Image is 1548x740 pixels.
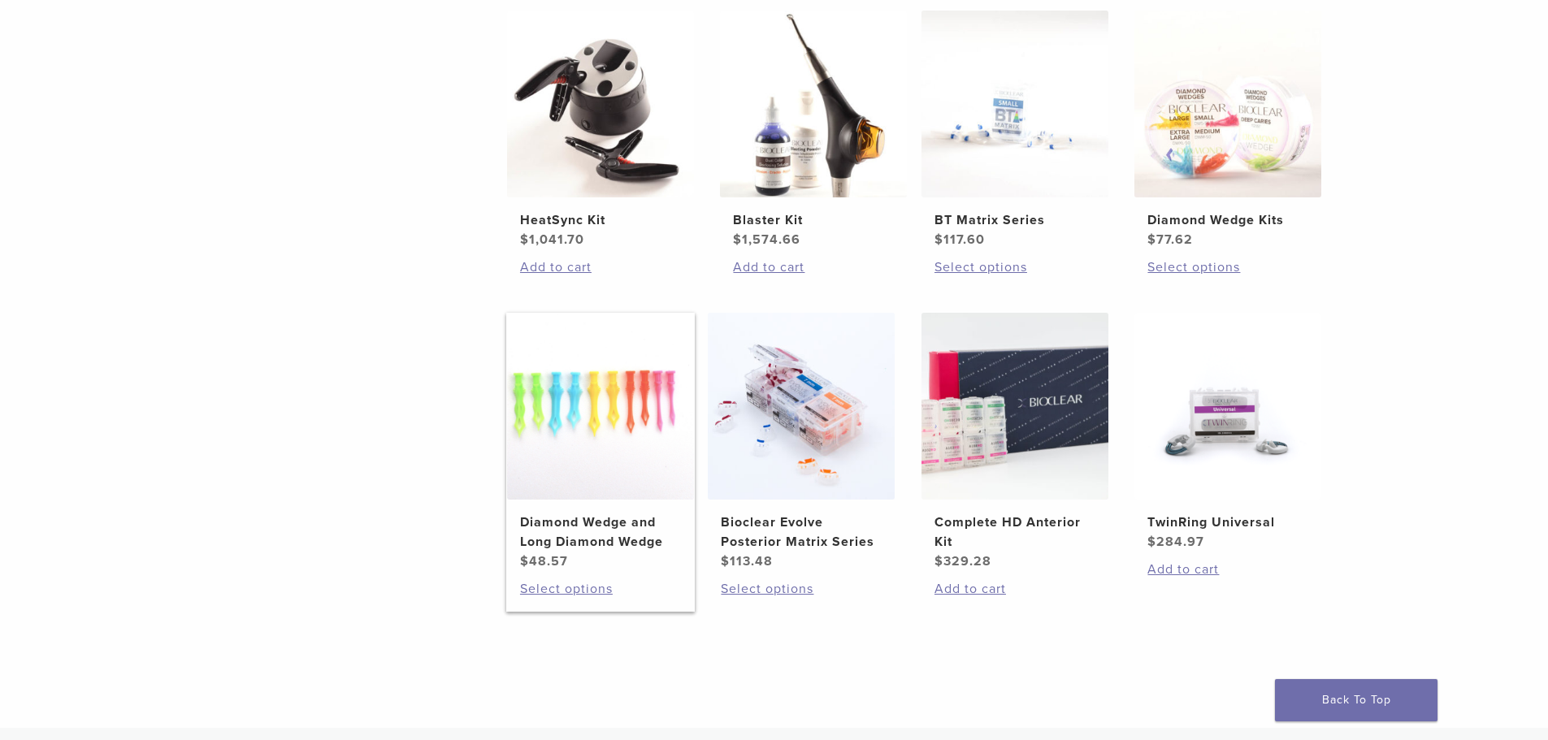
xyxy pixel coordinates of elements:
a: Diamond Wedge and Long Diamond WedgeDiamond Wedge and Long Diamond Wedge $48.57 [506,313,696,571]
bdi: 117.60 [934,232,985,248]
span: $ [721,553,730,569]
h2: TwinRing Universal [1147,513,1308,532]
a: Add to cart: “HeatSync Kit” [520,257,681,277]
a: BT Matrix SeriesBT Matrix Series $117.60 [921,11,1110,249]
h2: BT Matrix Series [934,210,1095,230]
a: Blaster KitBlaster Kit $1,574.66 [719,11,908,249]
img: Blaster Kit [720,11,907,197]
img: BT Matrix Series [921,11,1108,197]
h2: Diamond Wedge and Long Diamond Wedge [520,513,681,552]
a: Back To Top [1275,679,1437,721]
a: Select options for “Diamond Wedge and Long Diamond Wedge” [520,579,681,599]
img: Complete HD Anterior Kit [921,313,1108,500]
a: Select options for “Diamond Wedge Kits” [1147,257,1308,277]
a: Select options for “BT Matrix Series” [934,257,1095,277]
span: $ [520,553,529,569]
a: Complete HD Anterior KitComplete HD Anterior Kit $329.28 [921,313,1110,571]
span: $ [520,232,529,248]
bdi: 77.62 [1147,232,1193,248]
bdi: 48.57 [520,553,568,569]
img: Bioclear Evolve Posterior Matrix Series [708,313,895,500]
a: Bioclear Evolve Posterior Matrix SeriesBioclear Evolve Posterior Matrix Series $113.48 [707,313,896,571]
a: Select options for “Bioclear Evolve Posterior Matrix Series” [721,579,882,599]
h2: HeatSync Kit [520,210,681,230]
h2: Bioclear Evolve Posterior Matrix Series [721,513,882,552]
h2: Complete HD Anterior Kit [934,513,1095,552]
a: HeatSync KitHeatSync Kit $1,041.70 [506,11,696,249]
span: $ [1147,534,1156,550]
img: Diamond Wedge and Long Diamond Wedge [507,313,694,500]
bdi: 1,574.66 [733,232,800,248]
h2: Diamond Wedge Kits [1147,210,1308,230]
bdi: 329.28 [934,553,991,569]
bdi: 113.48 [721,553,773,569]
img: TwinRing Universal [1134,313,1321,500]
img: HeatSync Kit [507,11,694,197]
a: TwinRing UniversalTwinRing Universal $284.97 [1134,313,1323,552]
a: Add to cart: “Complete HD Anterior Kit” [934,579,1095,599]
a: Add to cart: “TwinRing Universal” [1147,560,1308,579]
bdi: 284.97 [1147,534,1204,550]
h2: Blaster Kit [733,210,894,230]
img: Diamond Wedge Kits [1134,11,1321,197]
a: Add to cart: “Blaster Kit” [733,257,894,277]
span: $ [1147,232,1156,248]
span: $ [934,553,943,569]
span: $ [934,232,943,248]
a: Diamond Wedge KitsDiamond Wedge Kits $77.62 [1134,11,1323,249]
span: $ [733,232,742,248]
bdi: 1,041.70 [520,232,584,248]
